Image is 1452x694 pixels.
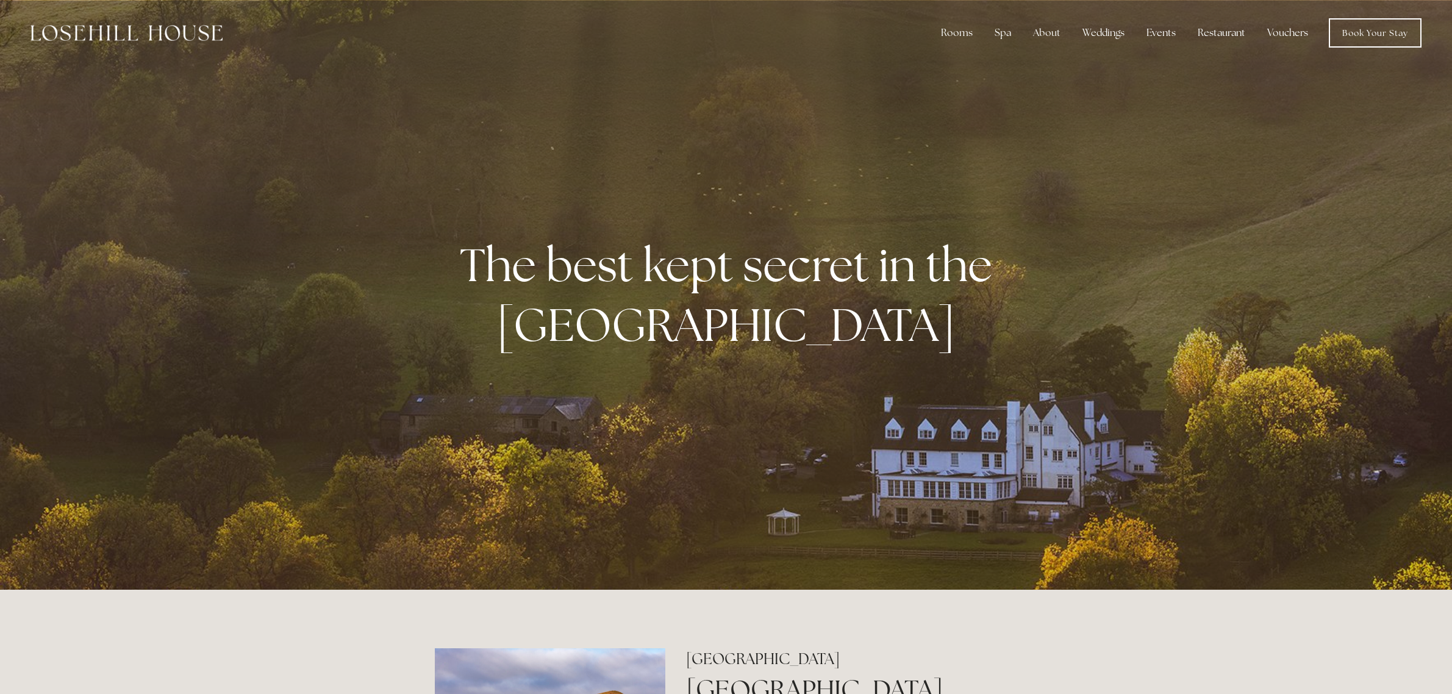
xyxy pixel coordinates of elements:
[1329,18,1422,48] a: Book Your Stay
[931,21,982,45] div: Rooms
[1257,21,1318,45] a: Vouchers
[460,235,1002,354] strong: The best kept secret in the [GEOGRAPHIC_DATA]
[985,21,1021,45] div: Spa
[30,25,223,41] img: Losehill House
[1023,21,1070,45] div: About
[1073,21,1134,45] div: Weddings
[1188,21,1255,45] div: Restaurant
[686,648,1017,670] h2: [GEOGRAPHIC_DATA]
[1137,21,1186,45] div: Events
